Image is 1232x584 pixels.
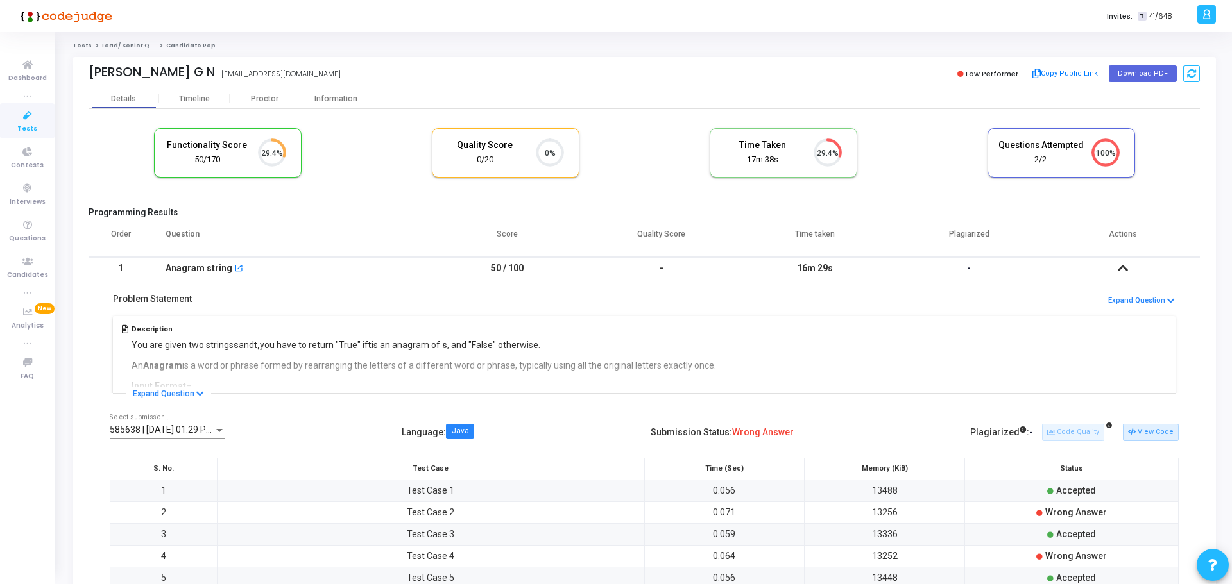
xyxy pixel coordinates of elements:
h5: Questions Attempted [998,140,1084,151]
a: Lead/ Senior Quality Engineer Test 4 [102,42,220,49]
div: Language : [402,422,475,443]
button: Download PDF [1109,65,1177,82]
span: New [35,303,55,314]
td: 0.056 [644,480,805,501]
div: [PERSON_NAME] G N [89,65,215,79]
strong: s [442,340,447,350]
th: Order [89,221,153,257]
button: Expand Question [1108,295,1176,307]
div: Plagiarized : [970,422,1033,443]
h5: Functionality Score [164,140,250,151]
span: Analytics [12,321,44,331]
a: Tests [73,42,92,49]
th: Question [153,221,431,257]
td: 4 [110,545,218,567]
div: Anagram string [166,258,232,279]
td: 13488 [805,480,965,501]
button: View Code [1123,424,1179,440]
td: 2 [110,501,218,523]
td: 13252 [805,545,965,567]
nav: breadcrumb [73,42,1216,50]
span: 585638 | [DATE] 01:29 PM IST (Best) [110,424,256,435]
h5: Programming Results [89,207,1200,218]
p: You are given two strings and you have to return "True" if is an anagram of , and "False" otherwise. [132,338,716,352]
td: 0.059 [644,523,805,545]
strong: s [234,340,239,350]
span: Candidate Report [166,42,225,49]
td: 0.071 [644,501,805,523]
span: Wrong Answer [732,427,794,437]
img: logo [16,3,112,29]
span: T [1138,12,1146,21]
th: S. No. [110,458,218,480]
span: Accepted [1056,529,1096,539]
th: Time taken [739,221,893,257]
span: Wrong Answer [1045,507,1107,517]
div: 17m 38s [720,154,806,166]
td: Test Case 2 [217,501,644,523]
th: Memory (KiB) [805,458,965,480]
td: Test Case 1 [217,480,644,501]
th: Status [965,458,1179,480]
div: Details [111,94,136,104]
span: Questions [9,233,46,244]
span: Accepted [1056,572,1096,583]
th: Score [431,221,585,257]
td: 13256 [805,501,965,523]
mat-icon: open_in_new [234,265,243,274]
button: Code Quality [1042,424,1104,440]
td: 3 [110,523,218,545]
td: Test Case 4 [217,545,644,567]
th: Quality Score [585,221,739,257]
td: - [585,257,739,279]
span: Interviews [10,197,46,208]
span: Tests [17,124,37,135]
div: 50/170 [164,154,250,166]
th: Actions [1046,221,1200,257]
th: Test Case [217,458,644,480]
span: Dashboard [8,73,47,84]
td: 13336 [805,523,965,545]
h5: Quality Score [442,140,528,151]
div: Information [300,94,371,104]
div: Java [452,428,469,435]
span: Accepted [1056,485,1096,496]
span: - [1029,427,1033,437]
strong: t, [254,340,260,350]
td: Test Case 3 [217,523,644,545]
div: Proctor [230,94,300,104]
span: FAQ [21,371,34,382]
button: Expand Question [126,387,211,400]
div: Timeline [179,94,210,104]
span: Low Performer [966,69,1018,79]
strong: t [368,340,372,350]
td: 50 / 100 [431,257,585,279]
h5: Description [132,325,716,333]
h5: Problem Statement [113,294,192,305]
span: Contests [11,160,44,171]
div: 2/2 [998,154,1084,166]
td: 1 [110,480,218,501]
td: 16m 29s [739,257,893,279]
div: Submission Status: [651,422,794,443]
span: Candidates [7,270,48,281]
td: 0.064 [644,545,805,567]
td: 1 [89,257,153,279]
span: 41/648 [1149,11,1172,22]
button: Copy Public Link [1029,64,1102,83]
th: Plagiarized [892,221,1046,257]
h5: Time Taken [720,140,806,151]
span: Wrong Answer [1045,551,1107,561]
th: Time (Sec) [644,458,805,480]
label: Invites: [1107,11,1133,22]
div: [EMAIL_ADDRESS][DOMAIN_NAME] [221,69,341,79]
span: - [967,263,971,273]
div: 0/20 [442,154,528,166]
